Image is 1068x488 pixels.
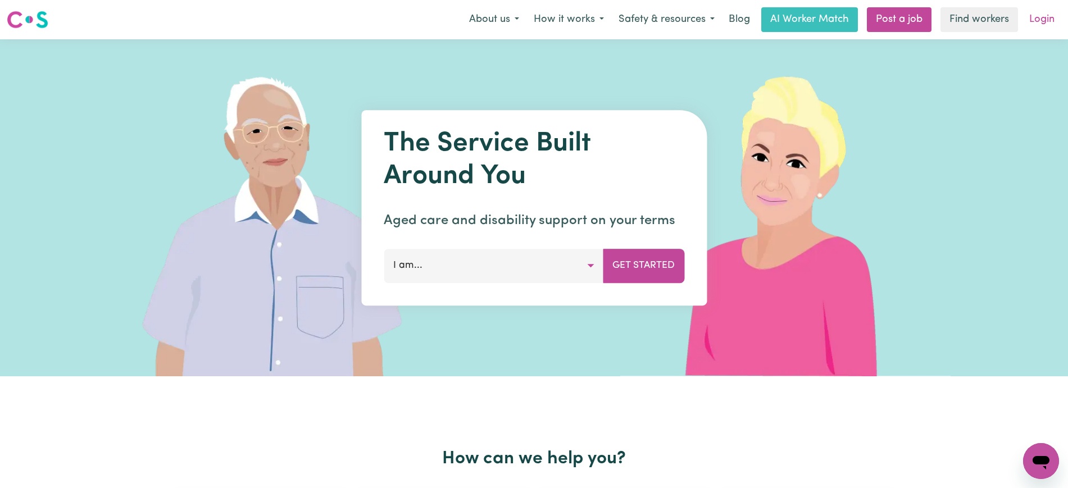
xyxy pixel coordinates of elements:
a: Blog [722,7,757,32]
a: Post a job [867,7,931,32]
button: I am... [384,249,603,282]
a: AI Worker Match [761,7,858,32]
a: Login [1022,7,1061,32]
h2: How can we help you? [170,448,898,469]
a: Careseekers logo [7,7,48,33]
p: Aged care and disability support on your terms [384,211,684,231]
button: How it works [526,8,611,31]
iframe: Button to launch messaging window [1023,443,1059,479]
img: Careseekers logo [7,10,48,30]
a: Find workers [940,7,1018,32]
button: Get Started [603,249,684,282]
button: About us [462,8,526,31]
button: Safety & resources [611,8,722,31]
h1: The Service Built Around You [384,128,684,193]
